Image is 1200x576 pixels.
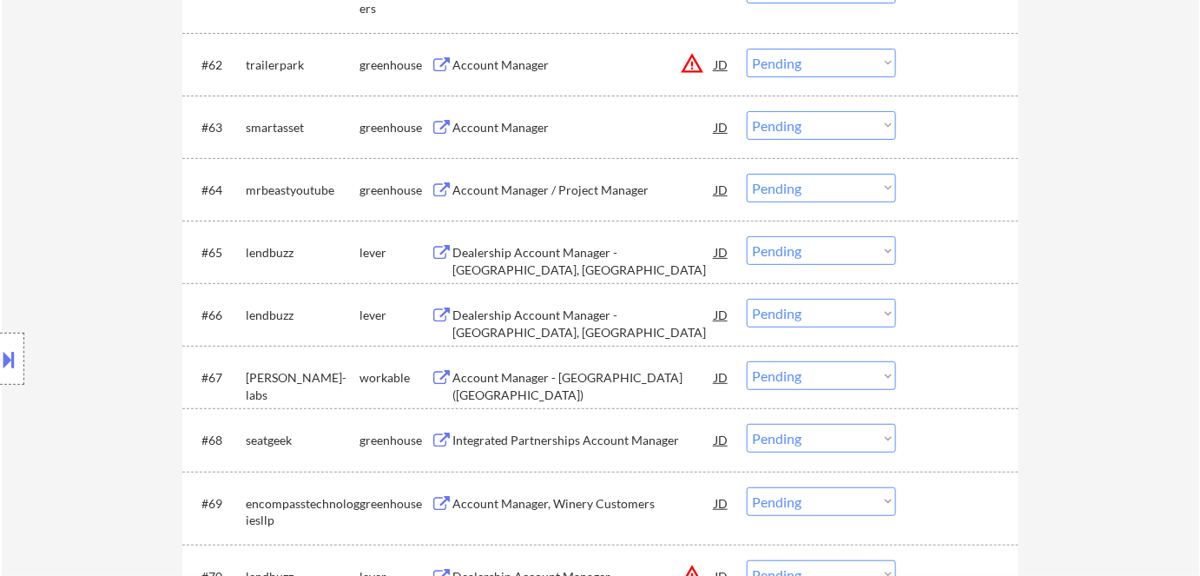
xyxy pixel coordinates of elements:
div: JD [713,236,730,268]
div: greenhouse [359,495,431,513]
div: #62 [201,56,232,74]
div: trailerpark [246,56,359,74]
div: Account Manager / Project Manager [452,182,715,199]
div: greenhouse [359,182,431,199]
div: Dealership Account Manager - [GEOGRAPHIC_DATA], [GEOGRAPHIC_DATA] [452,244,715,278]
div: Account Manager, Winery Customers [452,495,715,513]
div: Account Manager [452,119,715,136]
div: Account Manager [452,56,715,74]
div: lever [359,307,431,324]
div: lever [359,244,431,262]
div: greenhouse [359,56,431,74]
div: JD [713,361,730,393]
div: workable [359,369,431,387]
div: JD [713,424,730,455]
div: JD [713,49,730,80]
div: greenhouse [359,432,431,449]
div: JD [713,299,730,330]
div: JD [713,111,730,142]
div: Dealership Account Manager - [GEOGRAPHIC_DATA], [GEOGRAPHIC_DATA] [452,307,715,341]
div: Integrated Partnerships Account Manager [452,432,715,449]
div: Account Manager - [GEOGRAPHIC_DATA] ([GEOGRAPHIC_DATA]) [452,369,715,403]
div: greenhouse [359,119,431,136]
div: JD [713,487,730,519]
div: JD [713,174,730,205]
button: warning_amber [680,51,704,76]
